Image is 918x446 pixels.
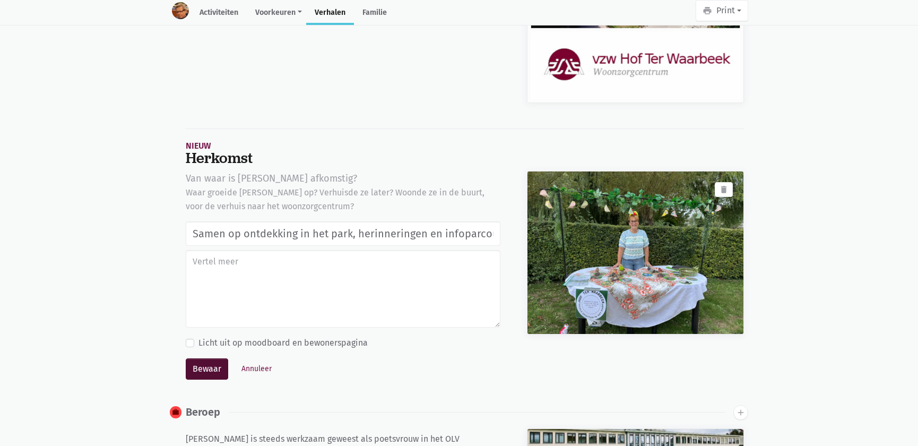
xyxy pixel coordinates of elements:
a: Activiteiten [191,2,247,25]
a: Verhalen [306,2,354,25]
label: Licht uit op moodboard en bewonerspagina [198,336,368,350]
input: Geef een titel [186,221,500,246]
i: add [736,408,746,417]
button: Annuleer [237,361,276,377]
i: work [172,408,179,416]
div: Nieuw [186,142,744,150]
div: Van waar is [PERSON_NAME] afkomstig? [186,171,500,186]
a: Voorkeuren [247,2,306,25]
button: Bewaar [186,358,228,380]
div: Herkomst [186,150,744,167]
img: resident-image [172,2,189,19]
i: print [703,6,712,15]
div: Beroep [186,406,220,418]
i: delete [719,185,729,194]
div: Waar groeide [PERSON_NAME] op? Verhuisde ze later? Woonde ze in de buurt, voor de verhuis naar he... [186,186,500,213]
a: Familie [354,2,395,25]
